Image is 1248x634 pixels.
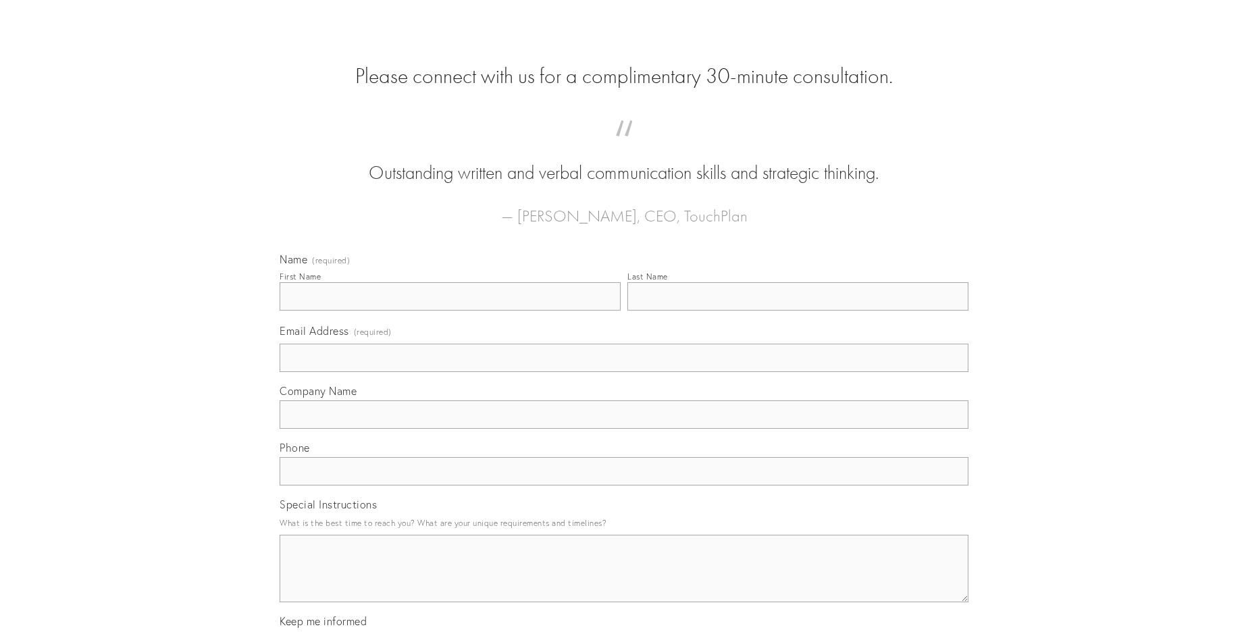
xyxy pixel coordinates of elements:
span: Company Name [280,384,357,398]
span: (required) [354,323,392,341]
span: (required) [312,257,350,265]
span: Special Instructions [280,498,377,511]
span: “ [301,134,947,160]
blockquote: Outstanding written and verbal communication skills and strategic thinking. [301,134,947,186]
span: Name [280,253,307,266]
figcaption: — [PERSON_NAME], CEO, TouchPlan [301,186,947,230]
div: Last Name [627,271,668,282]
p: What is the best time to reach you? What are your unique requirements and timelines? [280,514,968,532]
h2: Please connect with us for a complimentary 30-minute consultation. [280,63,968,89]
span: Keep me informed [280,614,367,628]
span: Email Address [280,324,349,338]
div: First Name [280,271,321,282]
span: Phone [280,441,310,454]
